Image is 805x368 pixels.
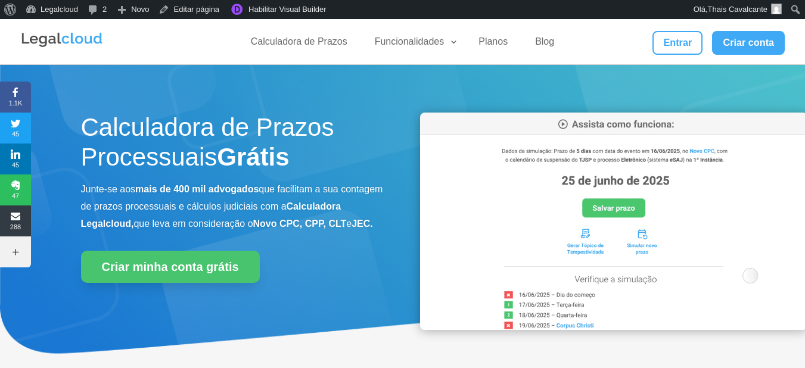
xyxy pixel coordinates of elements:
[20,31,104,49] img: Legalcloud Logo
[471,36,515,53] a: Planos
[708,5,767,14] span: Thais Cavalcante
[20,40,104,51] a: Logo da Legalcloud
[81,251,260,283] a: Criar minha conta grátis
[352,219,373,229] b: JEC.
[253,219,347,229] b: Novo CPC, CPP, CLT
[217,143,289,171] strong: Grátis
[81,113,385,179] h1: Calculadora de Prazos Processuais
[712,31,785,55] a: Criar conta
[652,31,703,55] a: Entrar
[81,181,385,232] p: Junte-se aos que facilitam a sua contagem de prazos processuais e cálculos judiciais com a que le...
[368,36,459,53] a: Funcionalidades
[81,201,341,229] b: Calculadora Legalcloud,
[135,184,259,194] b: mais de 400 mil advogados
[244,36,355,53] a: Calculadora de Prazos
[528,36,561,53] a: Blog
